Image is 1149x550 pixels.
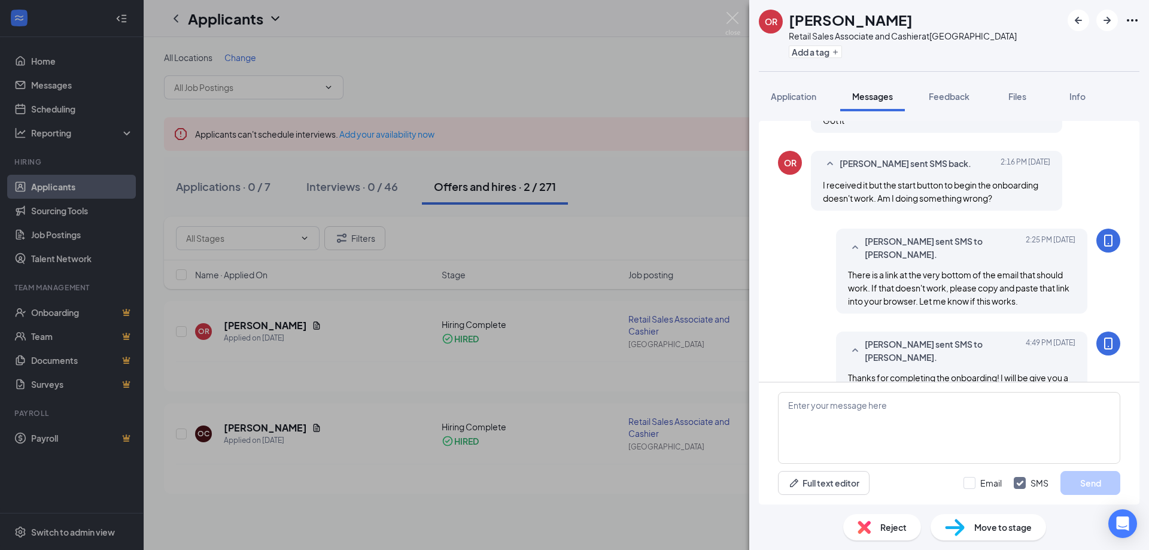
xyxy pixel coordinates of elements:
div: OR [784,157,797,169]
span: [PERSON_NAME] sent SMS to [PERSON_NAME]. [865,338,1022,364]
svg: ArrowRight [1100,13,1114,28]
svg: Ellipses [1125,13,1139,28]
button: Full text editorPen [778,471,870,495]
span: Info [1069,91,1086,102]
span: Move to stage [974,521,1032,534]
span: [DATE] 4:49 PM [1026,338,1075,364]
span: Files [1008,91,1026,102]
svg: SmallChevronUp [848,344,862,358]
h1: [PERSON_NAME] [789,10,913,30]
button: Send [1060,471,1120,495]
svg: MobileSms [1101,336,1115,351]
span: Feedback [929,91,969,102]
div: Open Intercom Messenger [1108,509,1137,538]
span: Messages [852,91,893,102]
button: ArrowLeftNew [1068,10,1089,31]
span: Reject [880,521,907,534]
svg: MobileSms [1101,233,1115,248]
span: Application [771,91,816,102]
span: I received it but the start button to begin the onboarding doesn't work. Am I doing something wrong? [823,180,1038,203]
span: [PERSON_NAME] sent SMS back. [840,157,971,171]
button: ArrowRight [1096,10,1118,31]
div: Retail Sales Associate and Cashier at [GEOGRAPHIC_DATA] [789,30,1017,42]
span: [DATE] 2:25 PM [1026,235,1075,261]
svg: SmallChevronUp [823,157,837,171]
svg: Pen [788,477,800,489]
span: Thanks for completing the onboarding! I will be give you a call around 1:30 [DATE] if that works.... [848,372,1068,423]
span: [PERSON_NAME] sent SMS to [PERSON_NAME]. [865,235,1022,261]
span: [DATE] 2:16 PM [1001,157,1050,171]
div: OR [765,16,777,28]
span: There is a link at the very bottom of the email that should work. If that doesn't work, please co... [848,269,1069,306]
svg: Plus [832,48,839,56]
svg: SmallChevronUp [848,241,862,255]
button: PlusAdd a tag [789,45,842,58]
svg: ArrowLeftNew [1071,13,1086,28]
